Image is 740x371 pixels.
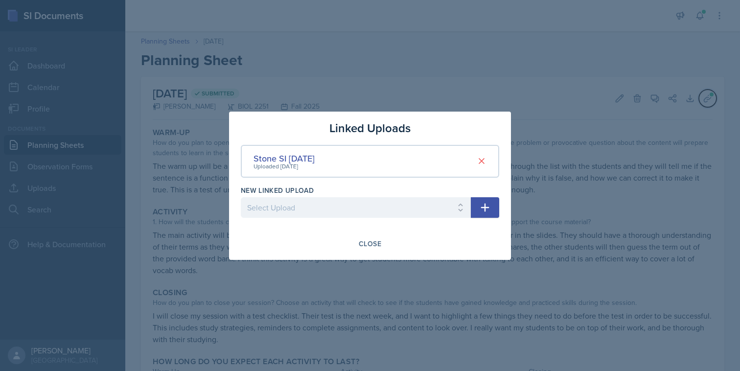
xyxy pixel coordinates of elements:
[359,240,381,248] div: Close
[254,162,315,171] div: Uploaded [DATE]
[254,152,315,165] div: Stone SI [DATE]
[352,235,388,252] button: Close
[329,119,411,137] h3: Linked Uploads
[241,185,314,195] label: New Linked Upload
